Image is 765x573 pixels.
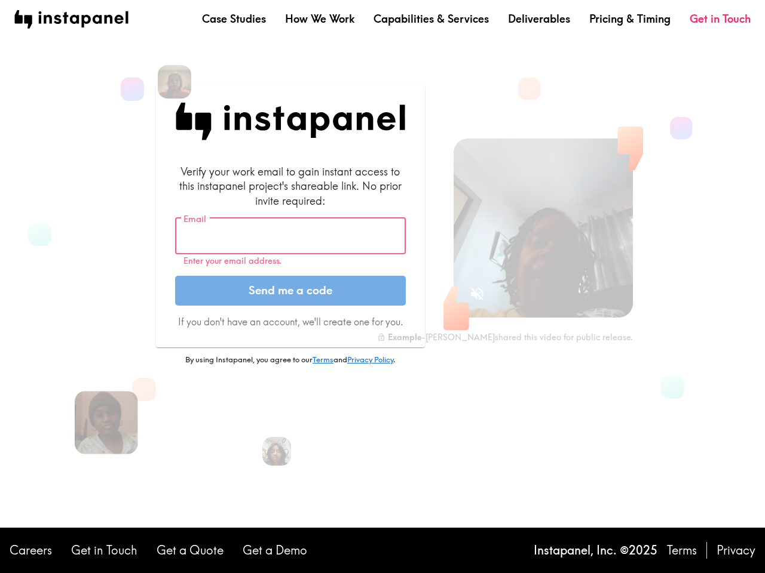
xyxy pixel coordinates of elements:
[157,542,224,559] a: Get a Quote
[156,355,425,365] p: By using Instapanel, you agree to our and .
[262,437,291,466] img: Heena
[347,355,393,364] a: Privacy Policy
[717,542,755,559] a: Privacy
[175,276,406,306] button: Send me a code
[388,332,421,343] b: Example
[534,542,657,559] p: Instapanel, Inc. © 2025
[175,315,406,328] p: If you don't have an account, we'll create one for you.
[183,212,206,226] label: Email
[175,103,406,140] img: Instapanel
[10,542,52,559] a: Careers
[158,65,191,98] img: Trish
[377,332,633,343] div: - [PERSON_NAME] shared this video for public release.
[374,11,489,26] a: Capabilities & Services
[75,391,138,454] img: Venita
[508,11,570,26] a: Deliverables
[313,355,333,364] a: Terms
[14,10,128,29] img: instapanel
[243,542,307,559] a: Get a Demo
[71,542,137,559] a: Get in Touch
[175,164,406,208] div: Verify your work email to gain instant access to this instapanel project's shareable link. No pri...
[667,542,697,559] a: Terms
[690,11,751,26] a: Get in Touch
[183,256,397,266] p: Enter your email address.
[589,11,671,26] a: Pricing & Timing
[464,281,490,307] button: Sound is off
[202,11,266,26] a: Case Studies
[285,11,354,26] a: How We Work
